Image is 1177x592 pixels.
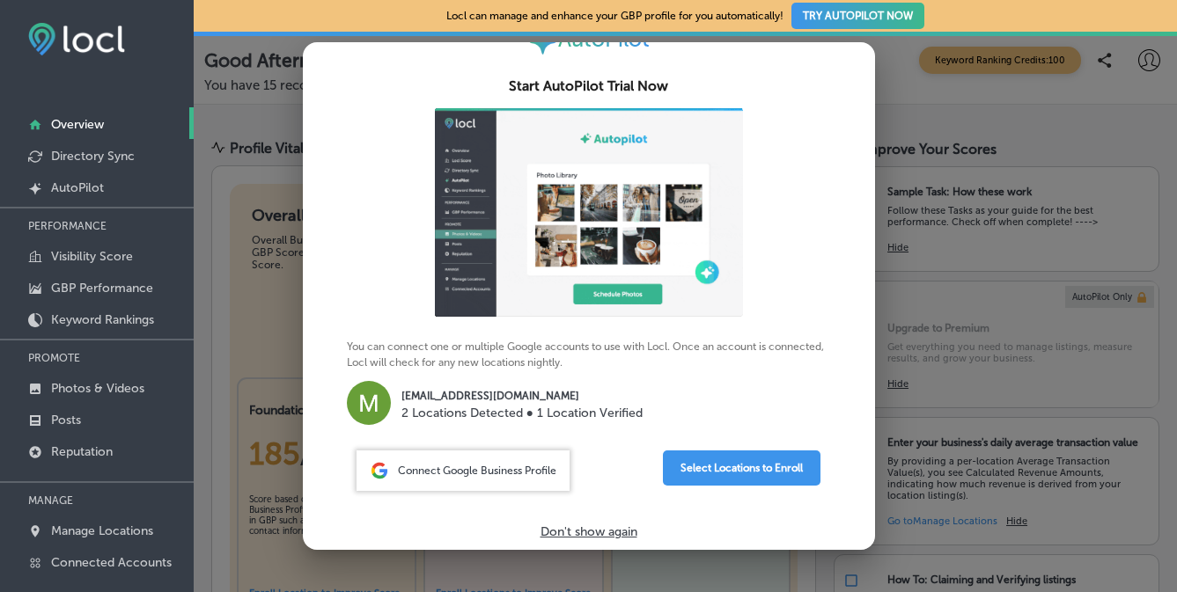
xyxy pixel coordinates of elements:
[51,180,104,195] p: AutoPilot
[51,117,104,132] p: Overview
[401,404,643,422] p: 2 Locations Detected ● 1 Location Verified
[51,381,144,396] p: Photos & Videos
[398,464,556,477] span: Connect Google Business Profile
[28,23,125,55] img: fda3e92497d09a02dc62c9cd864e3231.png
[51,281,153,296] p: GBP Performance
[51,249,133,264] p: Visibility Score
[791,3,924,29] button: TRY AUTOPILOT NOW
[527,26,558,57] img: autopilot-icon
[51,413,81,428] p: Posts
[541,524,637,539] p: Don't show again
[51,149,135,164] p: Directory Sync
[435,108,743,317] img: ap-gif
[324,78,854,94] h2: Start AutoPilot Trial Now
[51,312,154,327] p: Keyword Rankings
[663,450,820,486] button: Select Locations to Enroll
[51,523,153,538] p: Manage Locations
[51,444,113,459] p: Reputation
[347,108,831,429] p: You can connect one or multiple Google accounts to use with Locl. Once an account is connected, L...
[51,555,172,570] p: Connected Accounts
[401,388,643,404] p: [EMAIL_ADDRESS][DOMAIN_NAME]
